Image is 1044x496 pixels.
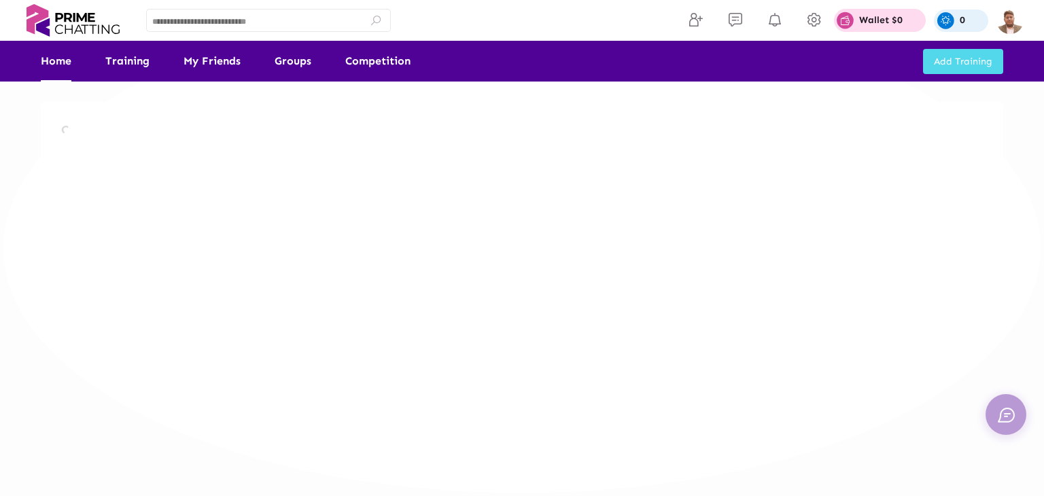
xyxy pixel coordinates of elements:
[345,41,411,82] a: Competition
[934,56,992,67] span: Add Training
[105,41,150,82] a: Training
[923,49,1003,74] button: Add Training
[41,41,71,82] a: Home
[859,16,903,25] p: Wallet $0
[184,41,241,82] a: My Friends
[275,41,311,82] a: Groups
[960,16,965,25] p: 0
[996,7,1024,34] img: img
[20,4,126,37] img: logo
